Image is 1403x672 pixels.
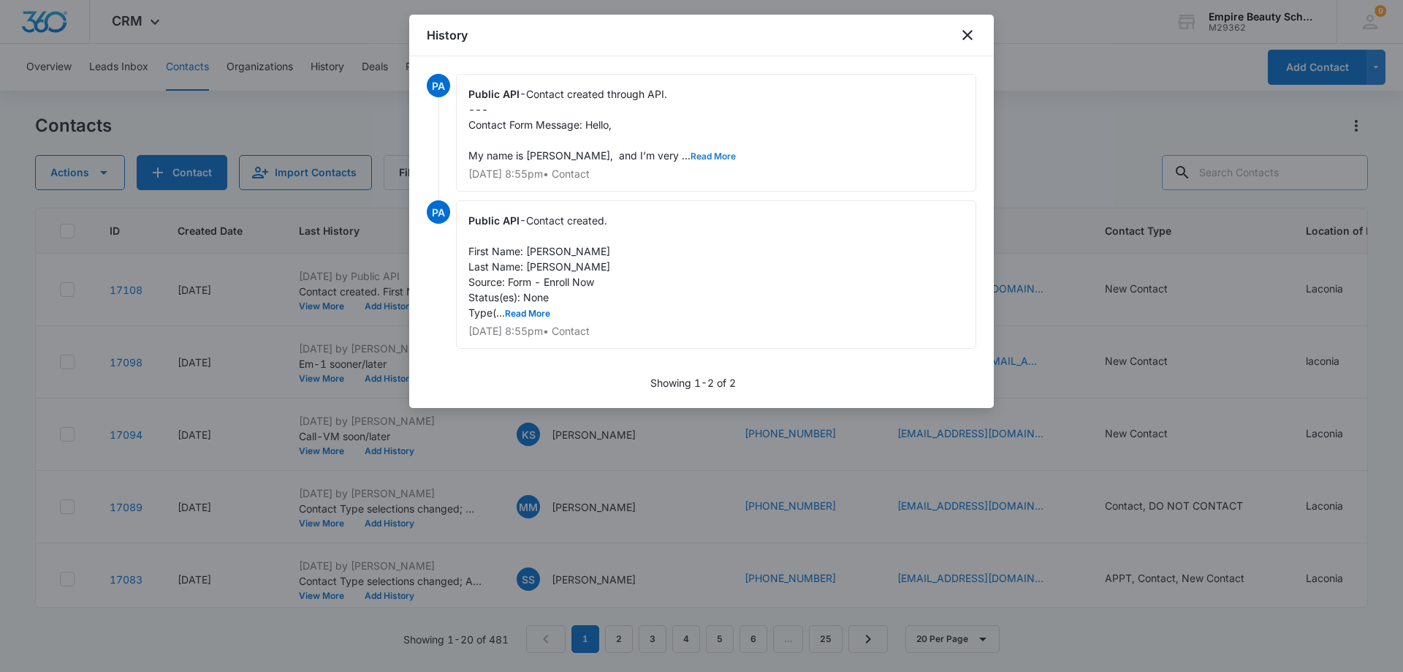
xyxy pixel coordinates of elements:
span: Public API [468,214,520,227]
span: PA [427,200,450,224]
p: [DATE] 8:55pm • Contact [468,169,964,179]
span: Public API [468,88,520,100]
span: Contact created through API. --- Contact Form Message: Hello, My name is [PERSON_NAME], and I’m v... [468,88,736,162]
h1: History [427,26,468,44]
button: Read More [691,152,736,161]
p: [DATE] 8:55pm • Contact [468,326,964,336]
button: close [959,26,976,44]
button: Read More [505,309,550,318]
div: - [456,200,976,349]
p: Showing 1-2 of 2 [650,375,736,390]
span: PA [427,74,450,97]
span: Contact created. First Name: [PERSON_NAME] Last Name: [PERSON_NAME] Source: Form - Enroll Now Sta... [468,214,610,319]
div: - [456,74,976,192]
